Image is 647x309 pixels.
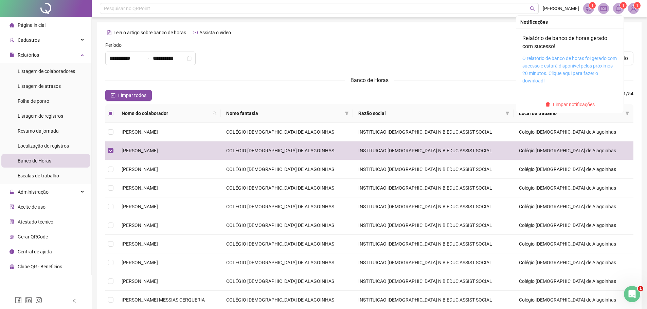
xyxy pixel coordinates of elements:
[122,204,158,209] span: [PERSON_NAME]
[353,179,514,197] td: INSTITUICAO [DEMOGRAPHIC_DATA] N B EDUC ASSIST SOCIAL
[15,297,22,304] span: facebook
[543,100,597,109] button: Limpar notificações
[18,143,69,149] span: Localização de registros
[122,260,158,265] span: [PERSON_NAME]
[514,141,633,160] td: Colégio [DEMOGRAPHIC_DATA] de Alagoinhas
[221,253,353,272] td: COLÉGIO [DEMOGRAPHIC_DATA] DE ALAGOINHAS
[353,197,514,216] td: INSTITUICAO [DEMOGRAPHIC_DATA] N B EDUC ASSIST SOCIAL
[620,2,627,9] sup: 1
[18,264,62,269] span: Clube QR - Beneficios
[514,253,633,272] td: Colégio [DEMOGRAPHIC_DATA] de Alagoinhas
[25,297,32,304] span: linkedin
[514,235,633,253] td: Colégio [DEMOGRAPHIC_DATA] de Alagoinhas
[636,3,639,8] span: 1
[105,41,122,49] span: Período
[122,110,210,117] span: Nome do colaborador
[193,30,198,35] span: youtube
[514,123,633,141] td: Colégio [DEMOGRAPHIC_DATA] de Alagoinhas
[353,216,514,235] td: INSTITUICAO [DEMOGRAPHIC_DATA] N B EDUC ASSIST SOCIAL
[624,108,631,118] span: filter
[122,278,158,284] span: [PERSON_NAME]
[122,167,158,172] span: [PERSON_NAME]
[624,286,640,302] iframe: Intercom live chat
[221,272,353,291] td: COLÉGIO [DEMOGRAPHIC_DATA] DE ALAGOINHAS
[10,249,14,254] span: info-circle
[514,179,633,197] td: Colégio [DEMOGRAPHIC_DATA] de Alagoinhas
[625,111,629,115] span: filter
[226,110,342,117] span: Nome fantasia
[522,56,617,83] a: O relatório de banco de horas foi gerado com sucesso e estará disponível pelos próximos 20 minuto...
[10,38,14,42] span: user-add
[18,22,46,28] span: Página inicial
[622,3,625,8] span: 1
[221,216,353,235] td: COLÉGIO [DEMOGRAPHIC_DATA] DE ALAGOINHAS
[221,123,353,141] td: COLÉGIO [DEMOGRAPHIC_DATA] DE ALAGOINHAS
[514,160,633,179] td: Colégio [DEMOGRAPHIC_DATA] de Alagoinhas
[10,264,14,269] span: gift
[353,141,514,160] td: INSTITUICAO [DEMOGRAPHIC_DATA] N B EDUC ASSIST SOCIAL
[113,30,186,35] span: Leia o artigo sobre banco de horas
[522,35,607,50] a: Relatório de banco de horas gerado com sucesso!
[111,93,115,98] span: check-square
[504,108,511,118] span: filter
[505,111,509,115] span: filter
[221,235,353,253] td: COLÉGIO [DEMOGRAPHIC_DATA] DE ALAGOINHAS
[18,173,59,178] span: Escalas de trabalho
[122,297,205,303] span: [PERSON_NAME] MESSIAS CERQUERIA
[10,219,14,224] span: solution
[600,5,607,12] span: mail
[10,23,14,27] span: home
[358,110,503,117] span: Razão social
[122,223,158,228] span: [PERSON_NAME]
[221,179,353,197] td: COLÉGIO [DEMOGRAPHIC_DATA] DE ALAGOINHAS
[589,2,596,9] sup: 1
[145,56,150,61] span: to
[107,30,112,35] span: file-text
[18,158,51,163] span: Banco de Horas
[18,37,40,43] span: Cadastros
[18,98,49,104] span: Folha de ponto
[18,234,48,239] span: Gerar QRCode
[18,219,53,225] span: Atestado técnico
[18,52,39,58] span: Relatórios
[221,197,353,216] td: COLÉGIO [DEMOGRAPHIC_DATA] DE ALAGOINHAS
[72,298,77,303] span: left
[18,204,46,210] span: Aceite de uso
[221,141,353,160] td: COLÉGIO [DEMOGRAPHIC_DATA] DE ALAGOINHAS
[122,185,158,191] span: [PERSON_NAME]
[343,108,350,118] span: filter
[122,129,158,135] span: [PERSON_NAME]
[18,128,59,134] span: Resumo da jornada
[213,111,217,115] span: search
[10,205,14,209] span: audit
[514,197,633,216] td: Colégio [DEMOGRAPHIC_DATA] de Alagoinhas
[353,253,514,272] td: INSTITUICAO [DEMOGRAPHIC_DATA] N B EDUC ASSIST SOCIAL
[353,160,514,179] td: INSTITUICAO [DEMOGRAPHIC_DATA] N B EDUC ASSIST SOCIAL
[18,249,52,254] span: Central de ajuda
[634,2,641,9] sup: Atualize o seu contato no menu Meus Dados
[18,113,63,119] span: Listagem de registros
[591,3,594,8] span: 1
[145,56,150,61] span: swap-right
[353,123,514,141] td: INSTITUICAO [DEMOGRAPHIC_DATA] N B EDUC ASSIST SOCIAL
[199,30,231,35] span: Assista o vídeo
[18,189,49,195] span: Administração
[18,83,61,89] span: Listagem de atrasos
[628,3,639,14] img: 75474
[353,272,514,291] td: INSTITUICAO [DEMOGRAPHIC_DATA] N B EDUC ASSIST SOCIAL
[345,111,349,115] span: filter
[211,108,218,118] span: search
[122,148,158,153] span: [PERSON_NAME]
[18,69,75,74] span: Listagem de colaboradores
[545,102,550,107] span: delete
[353,235,514,253] td: INSTITUICAO [DEMOGRAPHIC_DATA] N B EDUC ASSIST SOCIAL
[10,190,14,194] span: lock
[530,6,535,11] span: search
[543,5,579,12] span: [PERSON_NAME]
[221,160,353,179] td: COLÉGIO [DEMOGRAPHIC_DATA] DE ALAGOINHAS
[615,5,622,12] span: bell
[122,241,158,247] span: [PERSON_NAME]
[553,101,595,108] span: Limpar notificações
[351,77,389,83] span: Banco de Horas
[519,110,623,117] span: Local de trabalho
